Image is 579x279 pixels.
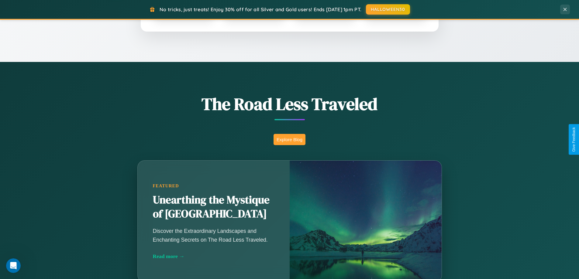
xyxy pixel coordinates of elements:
div: Read more → [153,253,274,260]
div: Featured [153,183,274,189]
span: No tricks, just treats! Enjoy 30% off for all Silver and Gold users! Ends [DATE] 1pm PT. [160,6,361,12]
button: HALLOWEEN30 [366,4,410,15]
div: Give Feedback [572,127,576,152]
p: Discover the Extraordinary Landscapes and Enchanting Secrets on The Road Less Traveled. [153,227,274,244]
button: Explore Blog [274,134,305,145]
h1: The Road Less Traveled [107,92,472,116]
iframe: Intercom live chat [6,258,21,273]
h2: Unearthing the Mystique of [GEOGRAPHIC_DATA] [153,193,274,221]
